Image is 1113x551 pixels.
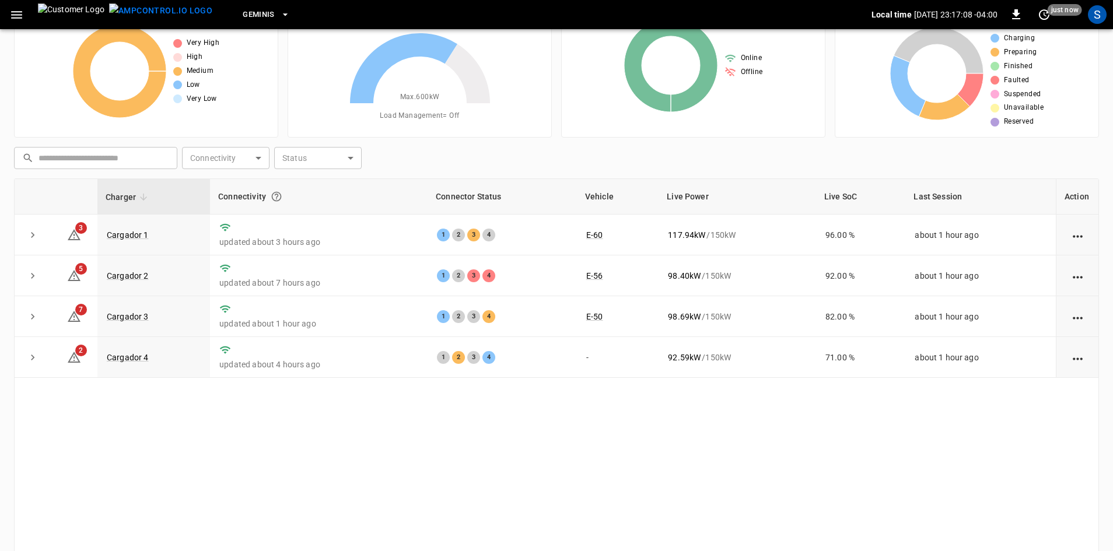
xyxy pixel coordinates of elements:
[467,229,480,241] div: 3
[905,179,1056,215] th: Last Session
[75,222,87,234] span: 3
[75,263,87,275] span: 5
[482,351,495,364] div: 4
[668,270,807,282] div: / 150 kW
[1048,4,1082,16] span: just now
[437,351,450,364] div: 1
[914,9,998,20] p: [DATE] 23:17:08 -04:00
[467,310,480,323] div: 3
[187,65,213,77] span: Medium
[187,51,203,63] span: High
[1004,33,1035,44] span: Charging
[380,110,459,122] span: Load Management = Off
[482,269,495,282] div: 4
[24,226,41,244] button: expand row
[243,8,275,22] span: Geminis
[1056,179,1098,215] th: Action
[219,318,418,329] p: updated about 1 hour ago
[428,179,577,215] th: Connector Status
[482,229,495,241] div: 4
[668,270,701,282] p: 98.40 kW
[1004,116,1034,128] span: Reserved
[586,271,603,280] a: E-56
[1004,102,1044,114] span: Unavailable
[106,190,151,204] span: Charger
[905,255,1056,296] td: about 1 hour ago
[905,337,1056,378] td: about 1 hour ago
[67,270,81,279] a: 5
[187,79,200,91] span: Low
[67,229,81,238] a: 3
[816,296,905,337] td: 82.00 %
[467,351,480,364] div: 3
[24,267,41,285] button: expand row
[816,215,905,255] td: 96.00 %
[668,311,701,322] p: 98.69 kW
[905,215,1056,255] td: about 1 hour ago
[871,9,912,20] p: Local time
[107,353,149,362] a: Cargador 4
[219,236,418,248] p: updated about 3 hours ago
[1070,352,1085,363] div: action cell options
[586,312,603,321] a: E-50
[452,351,465,364] div: 2
[107,312,149,321] a: Cargador 3
[452,310,465,323] div: 2
[437,269,450,282] div: 1
[482,310,495,323] div: 4
[905,296,1056,337] td: about 1 hour ago
[437,310,450,323] div: 1
[67,352,81,362] a: 2
[668,352,807,363] div: / 150 kW
[187,93,217,105] span: Very Low
[38,3,104,26] img: Customer Logo
[75,304,87,315] span: 7
[659,179,816,215] th: Live Power
[219,277,418,289] p: updated about 7 hours ago
[1070,270,1085,282] div: action cell options
[816,179,905,215] th: Live SoC
[452,229,465,241] div: 2
[1070,311,1085,322] div: action cell options
[668,229,705,241] p: 117.94 kW
[266,186,287,207] button: Connection between the charger and our software.
[187,37,220,49] span: Very High
[219,359,418,370] p: updated about 4 hours ago
[218,186,419,207] div: Connectivity
[1088,5,1107,24] div: profile-icon
[400,92,440,103] span: Max. 600 kW
[1004,89,1041,100] span: Suspended
[816,337,905,378] td: 71.00 %
[467,269,480,282] div: 3
[741,52,762,64] span: Online
[67,311,81,321] a: 7
[75,345,87,356] span: 2
[741,66,763,78] span: Offline
[238,3,295,26] button: Geminis
[452,269,465,282] div: 2
[24,349,41,366] button: expand row
[577,179,659,215] th: Vehicle
[1004,47,1037,58] span: Preparing
[577,337,659,378] td: -
[1004,61,1032,72] span: Finished
[668,311,807,322] div: / 150 kW
[1035,5,1053,24] button: set refresh interval
[1070,229,1085,241] div: action cell options
[437,229,450,241] div: 1
[816,255,905,296] td: 92.00 %
[24,308,41,325] button: expand row
[668,229,807,241] div: / 150 kW
[107,230,149,240] a: Cargador 1
[1004,75,1030,86] span: Faulted
[109,3,212,18] img: ampcontrol.io logo
[107,271,149,280] a: Cargador 2
[586,230,603,240] a: E-60
[668,352,701,363] p: 92.59 kW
